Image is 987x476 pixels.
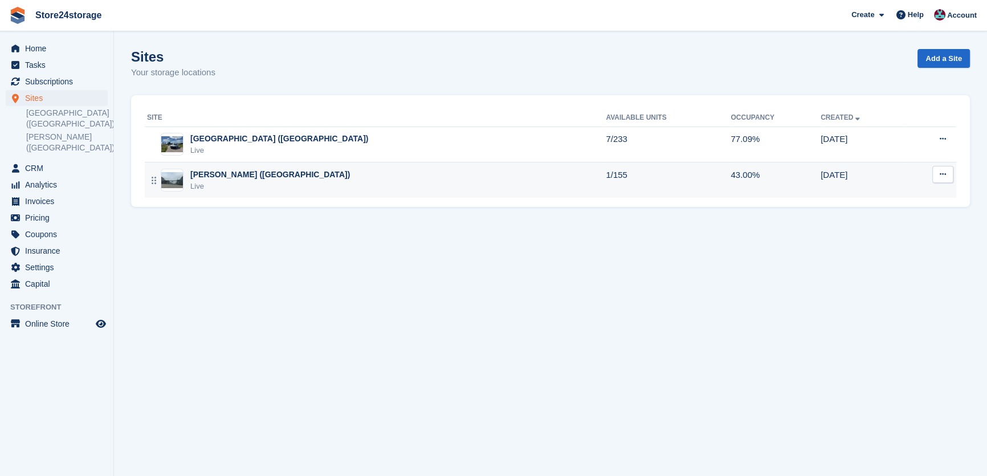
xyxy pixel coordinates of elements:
[190,133,368,145] div: [GEOGRAPHIC_DATA] ([GEOGRAPHIC_DATA])
[731,109,821,127] th: Occupancy
[821,162,907,198] td: [DATE]
[190,145,368,156] div: Live
[31,6,107,25] a: Store24storage
[821,113,862,121] a: Created
[6,57,108,73] a: menu
[25,193,93,209] span: Invoices
[731,127,821,162] td: 77.09%
[6,259,108,275] a: menu
[908,9,924,21] span: Help
[161,136,183,153] img: Image of Manston Airport (Kent) site
[26,132,108,153] a: [PERSON_NAME] ([GEOGRAPHIC_DATA])
[25,90,93,106] span: Sites
[131,66,215,79] p: Your storage locations
[25,40,93,56] span: Home
[6,160,108,176] a: menu
[25,210,93,226] span: Pricing
[25,243,93,259] span: Insurance
[851,9,874,21] span: Create
[6,90,108,106] a: menu
[145,109,606,127] th: Site
[25,160,93,176] span: CRM
[6,226,108,242] a: menu
[190,181,350,192] div: Live
[606,109,731,127] th: Available Units
[6,193,108,209] a: menu
[606,162,731,198] td: 1/155
[6,316,108,332] a: menu
[131,49,215,64] h1: Sites
[6,177,108,193] a: menu
[25,276,93,292] span: Capital
[26,108,108,129] a: [GEOGRAPHIC_DATA] ([GEOGRAPHIC_DATA])
[821,127,907,162] td: [DATE]
[731,162,821,198] td: 43.00%
[25,316,93,332] span: Online Store
[9,7,26,24] img: stora-icon-8386f47178a22dfd0bd8f6a31ec36ba5ce8667c1dd55bd0f319d3a0aa187defe.svg
[6,243,108,259] a: menu
[6,40,108,56] a: menu
[917,49,970,68] a: Add a Site
[10,302,113,313] span: Storefront
[947,10,977,21] span: Account
[25,74,93,89] span: Subscriptions
[6,74,108,89] a: menu
[25,177,93,193] span: Analytics
[6,276,108,292] a: menu
[25,226,93,242] span: Coupons
[25,259,93,275] span: Settings
[606,127,731,162] td: 7/233
[190,169,350,181] div: [PERSON_NAME] ([GEOGRAPHIC_DATA])
[161,172,183,189] img: Image of Warley Brentwood (Essex) site
[6,210,108,226] a: menu
[934,9,945,21] img: George
[25,57,93,73] span: Tasks
[94,317,108,331] a: Preview store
